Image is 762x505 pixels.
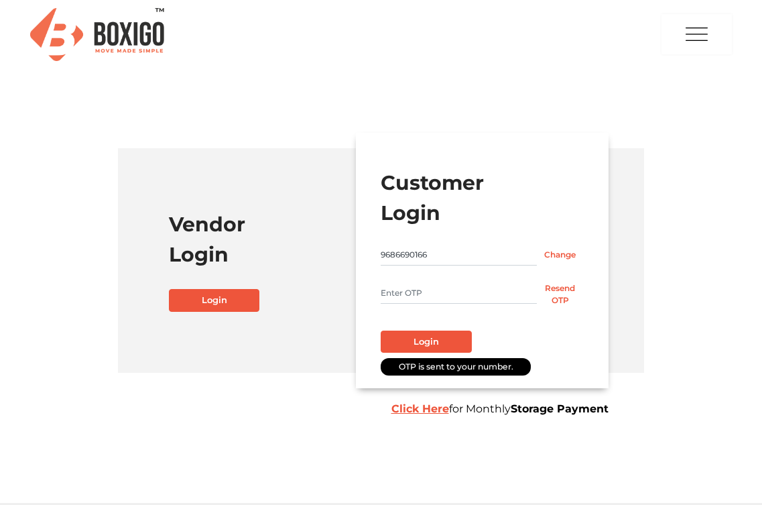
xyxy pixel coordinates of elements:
[511,402,609,415] b: Storage Payment
[381,168,583,228] h1: Customer Login
[381,358,531,376] div: OTP is sent to your number.
[381,401,703,417] div: for Monthly
[381,244,536,266] input: Mobile No
[537,282,583,306] button: Resend OTP
[169,289,260,312] a: Login
[30,8,164,61] img: Boxigo
[381,282,536,304] input: Enter OTP
[683,15,710,54] img: menu
[169,209,371,270] h1: Vendor Login
[381,331,472,353] button: Login
[391,402,449,415] a: Click Here
[537,244,583,266] input: Change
